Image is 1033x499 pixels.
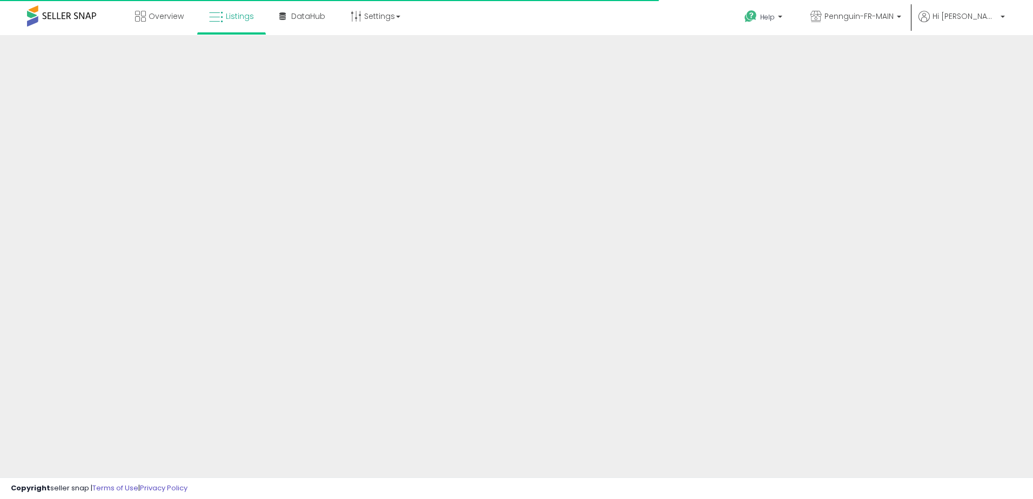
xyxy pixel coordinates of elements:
span: Hi [PERSON_NAME] [933,11,997,22]
strong: Copyright [11,483,50,493]
span: Listings [226,11,254,22]
span: Help [760,12,775,22]
a: Help [736,2,793,35]
a: Privacy Policy [140,483,187,493]
span: Pennguin-FR-MAIN [824,11,894,22]
a: Hi [PERSON_NAME] [918,11,1005,35]
span: Overview [149,11,184,22]
i: Get Help [744,10,757,23]
a: Terms of Use [92,483,138,493]
span: DataHub [291,11,325,22]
